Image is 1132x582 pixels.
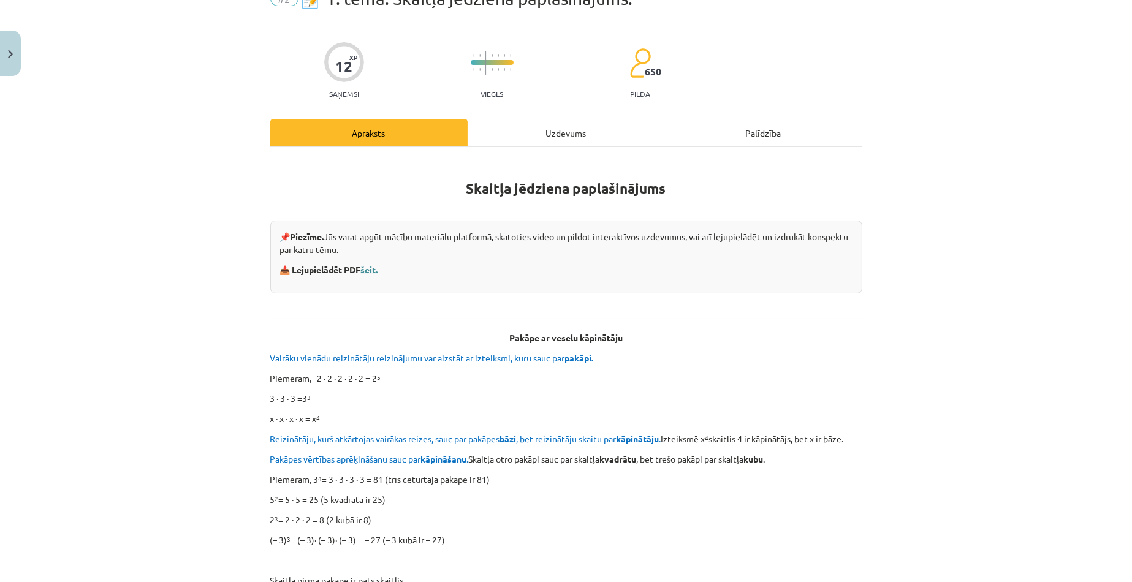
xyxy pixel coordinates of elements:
img: icon-short-line-57e1e144782c952c97e751825c79c345078a6d821885a25fce030b3d8c18986b.svg [504,68,505,71]
b: kubu [744,453,764,464]
sup: 4 [319,474,322,483]
a: šeit. [361,264,378,275]
sup: 5 [378,372,381,382]
p: 5 = 5 ∙ 5 = 25 (5 kvadrātā ir 25) [270,493,862,506]
p: (– 3) = (– 3)∙ (– 3)∙ (– 3) = – 27 (– 3 kubā ir – 27) [270,534,862,546]
p: Piemēram, 2 ∙ 2 ∙ 2 ∙ 2 ∙ 2 = 2 [270,372,862,385]
p: pilda [630,89,650,98]
sup: 3 [308,393,311,402]
span: XP [349,54,357,61]
img: icon-short-line-57e1e144782c952c97e751825c79c345078a6d821885a25fce030b3d8c18986b.svg [473,68,474,71]
img: icon-short-line-57e1e144782c952c97e751825c79c345078a6d821885a25fce030b3d8c18986b.svg [504,54,505,57]
p: Skaitļa otro pakāpi sauc par skaitļa , bet trešo pakāpi par skaitļa . [270,453,862,466]
p: 2 = 2 ∙ 2 ∙ 2 = 8 (2 kubā ir 8) [270,513,862,526]
span: Vairāku vienādu reizinātāju reizinājumu var aizstāt ar izteiksmi, kuru sauc par [270,352,596,363]
img: students-c634bb4e5e11cddfef0936a35e636f08e4e9abd3cc4e673bd6f9a4125e45ecb1.svg [629,48,651,78]
b: kvadrātu [600,453,637,464]
strong: Skaitļa jēdziena paplašinājums [466,180,666,197]
sup: 2 [275,494,279,503]
img: icon-short-line-57e1e144782c952c97e751825c79c345078a6d821885a25fce030b3d8c18986b.svg [510,68,511,71]
strong: Piezīme. [291,231,324,242]
p: 📌 Jūs varat apgūt mācību materiālu platformā, skatoties video un pildot interaktīvos uzdevumus, v... [280,230,853,256]
b: bāzi [500,433,517,444]
p: 3 ∙ 3 ∙ 3 =3 [270,392,862,405]
span: Pakāpes vērtības aprēķināšanu sauc par . [270,453,469,464]
sup: 4 [317,413,321,422]
img: icon-short-line-57e1e144782c952c97e751825c79c345078a6d821885a25fce030b3d8c18986b.svg [498,68,499,71]
p: Saņemsi [324,89,364,98]
span: Reizinātāju, kurš atkārtojas vairākas reizes, sauc par pakāpes , bet reizinātāju skaitu par . [270,433,661,444]
div: Uzdevums [468,119,665,146]
img: icon-short-line-57e1e144782c952c97e751825c79c345078a6d821885a25fce030b3d8c18986b.svg [492,54,493,57]
div: Palīdzība [665,119,862,146]
img: icon-long-line-d9ea69661e0d244f92f715978eff75569469978d946b2353a9bb055b3ed8787d.svg [485,51,487,75]
b: kāpināšanu [421,453,467,464]
strong: 📥 Lejupielādēt PDF [280,264,380,275]
p: Izteiksmē x skaitlis 4 ir kāpinātājs, bet x ir bāze. [270,433,862,445]
b: Pakāpe ar veselu kāpinātāju [509,332,623,343]
img: icon-close-lesson-0947bae3869378f0d4975bcd49f059093ad1ed9edebbc8119c70593378902aed.svg [8,50,13,58]
p: Viegls [481,89,503,98]
img: icon-short-line-57e1e144782c952c97e751825c79c345078a6d821885a25fce030b3d8c18986b.svg [510,54,511,57]
b: kāpinātāju [617,433,659,444]
p: x ∙ x ∙ x ∙ x = x [270,412,862,425]
sup: 3 [287,534,291,543]
img: icon-short-line-57e1e144782c952c97e751825c79c345078a6d821885a25fce030b3d8c18986b.svg [498,54,499,57]
img: icon-short-line-57e1e144782c952c97e751825c79c345078a6d821885a25fce030b3d8c18986b.svg [473,54,474,57]
div: 12 [335,58,352,75]
div: Apraksts [270,119,468,146]
img: icon-short-line-57e1e144782c952c97e751825c79c345078a6d821885a25fce030b3d8c18986b.svg [479,54,481,57]
span: 650 [645,66,661,77]
sup: 3 [275,514,279,523]
img: icon-short-line-57e1e144782c952c97e751825c79c345078a6d821885a25fce030b3d8c18986b.svg [492,68,493,71]
p: Piemēram, 3 = 3 ∙ 3 ∙ 3 ∙ 3 = 81 (trīs ceturtajā pakāpē ir 81) [270,473,862,486]
img: icon-short-line-57e1e144782c952c97e751825c79c345078a6d821885a25fce030b3d8c18986b.svg [479,68,481,71]
sup: 4 [705,433,709,442]
b: pakāpi. [565,352,594,363]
